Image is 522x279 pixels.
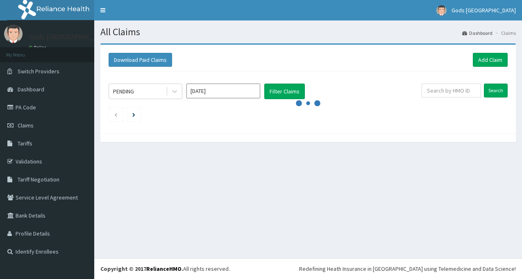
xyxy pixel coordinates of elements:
[18,122,34,129] span: Claims
[473,53,508,67] a: Add Claim
[132,111,135,118] a: Next page
[29,33,114,41] p: Gods [GEOGRAPHIC_DATA]
[100,27,516,37] h1: All Claims
[462,29,492,36] a: Dashboard
[94,258,522,279] footer: All rights reserved.
[422,84,481,98] input: Search by HMO ID
[29,45,48,50] a: Online
[18,140,32,147] span: Tariffs
[452,7,516,14] span: Gods [GEOGRAPHIC_DATA]
[186,84,260,98] input: Select Month and Year
[264,84,305,99] button: Filter Claims
[114,111,118,118] a: Previous page
[18,176,59,183] span: Tariff Negotiation
[296,91,320,116] svg: audio-loading
[436,5,447,16] img: User Image
[109,53,172,67] button: Download Paid Claims
[4,25,23,43] img: User Image
[18,68,59,75] span: Switch Providers
[484,84,508,98] input: Search
[493,29,516,36] li: Claims
[18,86,44,93] span: Dashboard
[299,265,516,273] div: Redefining Heath Insurance in [GEOGRAPHIC_DATA] using Telemedicine and Data Science!
[100,265,183,272] strong: Copyright © 2017 .
[113,87,134,95] div: PENDING
[146,265,182,272] a: RelianceHMO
